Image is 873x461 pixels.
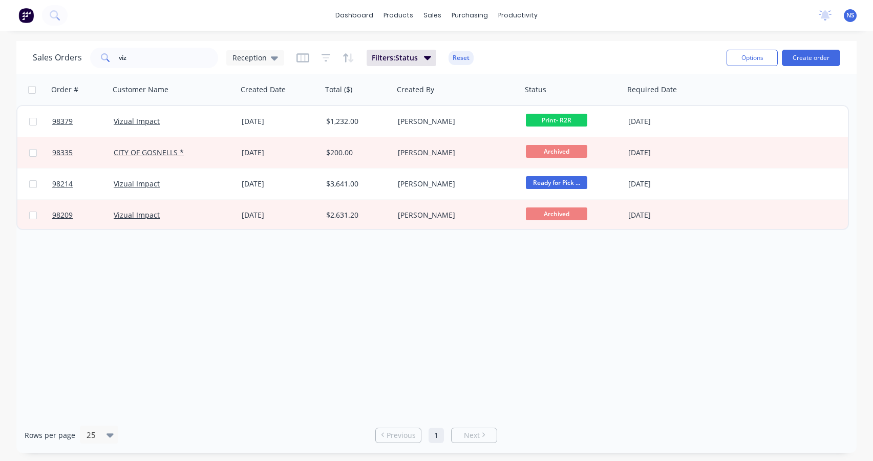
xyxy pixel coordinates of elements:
[242,210,318,220] div: [DATE]
[326,179,387,189] div: $3,641.00
[627,85,677,95] div: Required Date
[326,210,387,220] div: $2,631.20
[372,53,418,63] span: Filters: Status
[52,116,73,127] span: 98379
[526,145,587,158] span: Archived
[114,179,160,188] a: Vizual Impact
[52,210,73,220] span: 98209
[376,430,421,441] a: Previous page
[241,85,286,95] div: Created Date
[526,176,587,189] span: Ready for Pick ...
[232,52,267,63] span: Reception
[52,169,114,199] a: 98214
[526,207,587,220] span: Archived
[727,50,778,66] button: Options
[52,137,114,168] a: 98335
[326,148,387,158] div: $200.00
[114,210,160,220] a: Vizual Impact
[782,50,840,66] button: Create order
[113,85,168,95] div: Customer Name
[418,8,446,23] div: sales
[526,114,587,127] span: Print- R2R
[464,430,480,441] span: Next
[493,8,543,23] div: productivity
[114,116,160,126] a: Vizual Impact
[628,116,710,127] div: [DATE]
[52,200,114,230] a: 98209
[846,11,855,20] span: NS
[449,51,474,65] button: Reset
[242,116,318,127] div: [DATE]
[371,428,501,443] ul: Pagination
[25,430,75,441] span: Rows per page
[398,116,512,127] div: [PERSON_NAME]
[326,116,387,127] div: $1,232.00
[446,8,493,23] div: purchasing
[628,210,710,220] div: [DATE]
[330,8,378,23] a: dashboard
[52,106,114,137] a: 98379
[398,148,512,158] div: [PERSON_NAME]
[114,148,184,157] a: CITY OF GOSNELLS *
[452,430,497,441] a: Next page
[525,85,546,95] div: Status
[52,148,73,158] span: 98335
[119,48,219,68] input: Search...
[51,85,78,95] div: Order #
[397,85,434,95] div: Created By
[398,179,512,189] div: [PERSON_NAME]
[628,179,710,189] div: [DATE]
[387,430,416,441] span: Previous
[242,148,318,158] div: [DATE]
[18,8,34,23] img: Factory
[378,8,418,23] div: products
[33,53,82,62] h1: Sales Orders
[429,428,444,443] a: Page 1 is your current page
[52,179,73,189] span: 98214
[628,148,710,158] div: [DATE]
[367,50,436,66] button: Filters:Status
[242,179,318,189] div: [DATE]
[325,85,352,95] div: Total ($)
[398,210,512,220] div: [PERSON_NAME]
